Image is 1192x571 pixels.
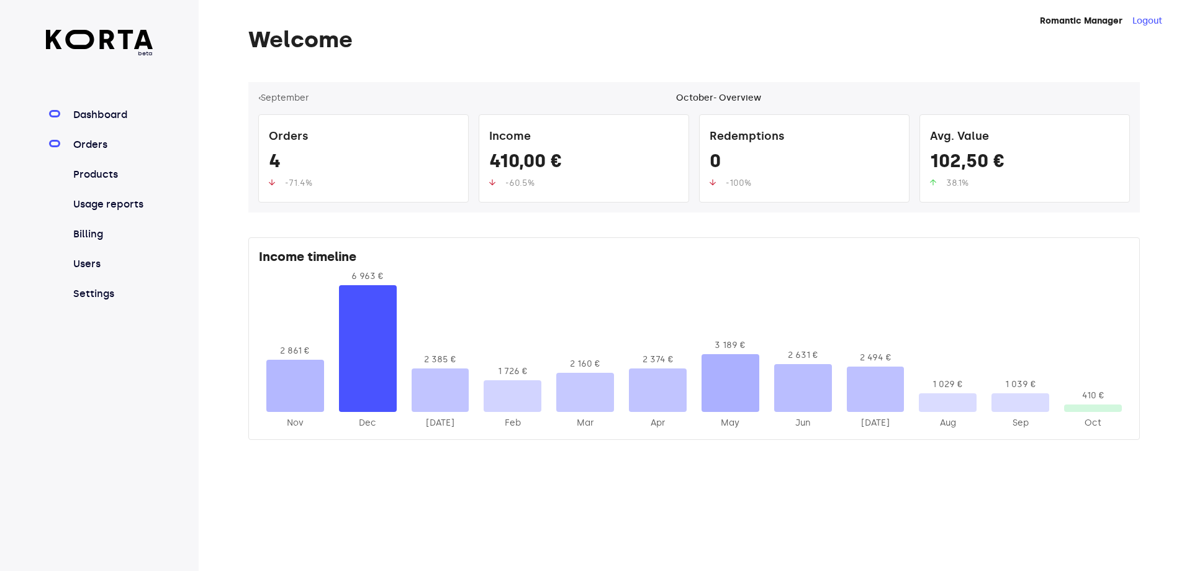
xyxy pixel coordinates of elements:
h1: Welcome [248,27,1140,52]
div: 2025-Mar [556,417,614,429]
div: 410 € [1064,390,1122,402]
img: up [710,179,716,186]
div: 2024-Nov [266,417,324,429]
div: 2025-May [702,417,759,429]
a: Users [71,257,153,272]
div: 0 [710,150,899,177]
img: up [930,179,936,186]
div: 2025-Jul [847,417,905,429]
a: Products [71,167,153,182]
div: 1 029 € [919,378,977,391]
div: 2 631 € [774,349,832,362]
a: Dashboard [71,107,153,122]
div: Income [489,125,679,150]
a: Usage reports [71,197,153,212]
div: 2025-Oct [1064,417,1122,429]
a: Settings [71,286,153,301]
a: Orders [71,137,153,152]
div: 4 [269,150,458,177]
div: 2025-Sep [991,417,1049,429]
div: 3 189 € [702,339,759,352]
div: 6 963 € [339,270,397,283]
div: 410,00 € [489,150,679,177]
div: 2 374 € [629,354,687,366]
div: 2 861 € [266,345,324,357]
div: 2025-Feb [484,417,541,429]
div: Avg. Value [930,125,1119,150]
span: -60.5% [505,178,535,188]
button: ‹September [258,92,309,104]
img: Korta [46,30,153,49]
div: 102,50 € [930,150,1119,177]
a: beta [46,30,153,58]
button: Logout [1132,15,1162,27]
div: 2025-Aug [919,417,977,429]
div: 2025-Apr [629,417,687,429]
img: up [489,179,495,186]
span: 38.1% [946,178,968,188]
div: 2 494 € [847,352,905,364]
div: Redemptions [710,125,899,150]
div: 2024-Dec [339,417,397,429]
div: 2 160 € [556,358,614,370]
div: 1 039 € [991,378,1049,391]
div: 2 385 € [412,354,469,366]
strong: Romantic Manager [1040,16,1122,26]
img: up [269,179,275,186]
span: -71.4% [285,178,312,188]
a: Billing [71,227,153,242]
div: Income timeline [259,248,1129,270]
div: October - Overview [676,92,761,104]
div: Orders [269,125,458,150]
span: -100% [726,178,751,188]
span: beta [46,49,153,58]
div: 2025-Jun [774,417,832,429]
div: 1 726 € [484,365,541,378]
div: 2025-Jan [412,417,469,429]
